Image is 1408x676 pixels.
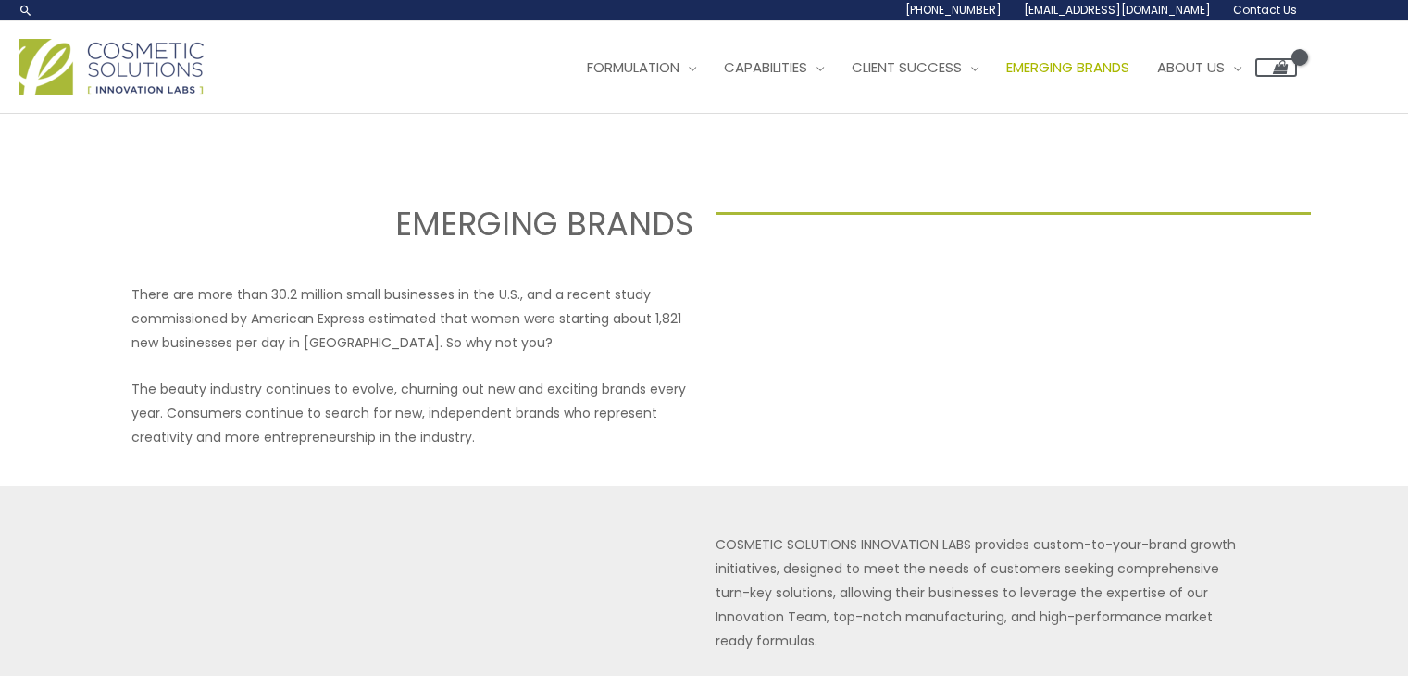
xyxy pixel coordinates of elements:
span: Formulation [587,57,679,77]
nav: Site Navigation [559,40,1297,95]
span: About Us [1157,57,1225,77]
img: Cosmetic Solutions Logo [19,39,204,95]
p: The beauty industry continues to evolve, churning out new and exciting brands every year. Consume... [131,377,693,449]
a: Client Success [838,40,992,95]
a: View Shopping Cart, empty [1255,58,1297,77]
span: Client Success [852,57,962,77]
a: Formulation [573,40,710,95]
a: Capabilities [710,40,838,95]
p: There are more than 30.2 million small businesses in the U.S., and a recent study commissioned by... [131,282,693,355]
span: Emerging Brands [1006,57,1129,77]
span: [EMAIL_ADDRESS][DOMAIN_NAME] [1024,2,1211,18]
span: Contact Us [1233,2,1297,18]
span: Capabilities [724,57,807,77]
a: Emerging Brands [992,40,1143,95]
a: About Us [1143,40,1255,95]
a: Search icon link [19,3,33,18]
h2: EMERGING BRANDS [97,203,693,245]
span: [PHONE_NUMBER] [905,2,1002,18]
